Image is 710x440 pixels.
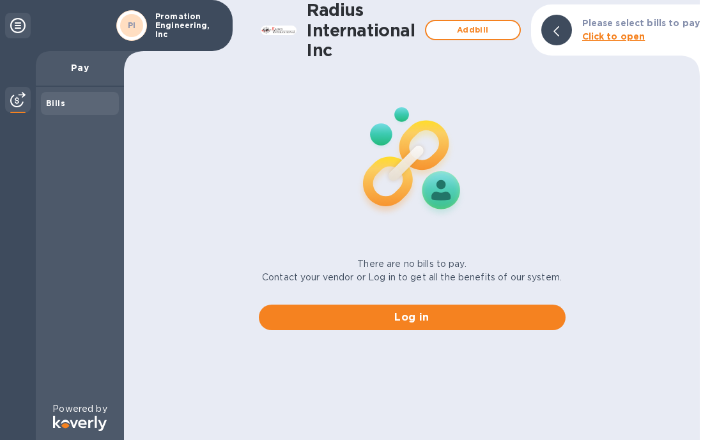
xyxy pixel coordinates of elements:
span: Add bill [436,22,509,38]
button: Log in [259,305,566,330]
p: Promation Engineering, Inc [155,12,219,39]
b: Please select bills to pay [582,18,700,28]
b: Click to open [582,31,645,42]
p: Pay [46,61,114,74]
img: Logo [53,416,107,431]
button: Addbill [425,20,521,40]
span: Log in [269,310,555,325]
b: Bills [46,98,65,108]
p: Powered by [52,402,107,416]
b: PI [128,20,136,30]
p: There are no bills to pay. Contact your vendor or Log in to get all the benefits of our system. [262,257,562,284]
